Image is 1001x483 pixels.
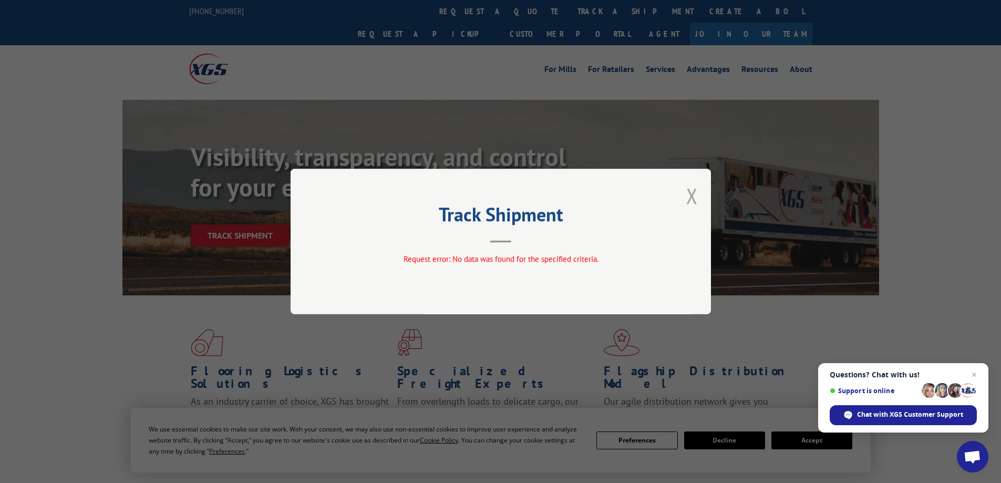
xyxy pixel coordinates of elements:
h2: Track Shipment [343,207,658,227]
span: Close chat [968,368,981,381]
button: Close modal [686,182,698,210]
span: Support is online [830,387,918,395]
div: Open chat [957,441,988,472]
span: Request error: No data was found for the specified criteria. [403,254,598,264]
span: Chat with XGS Customer Support [857,410,963,419]
span: Questions? Chat with us! [830,371,977,379]
div: Chat with XGS Customer Support [830,405,977,425]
